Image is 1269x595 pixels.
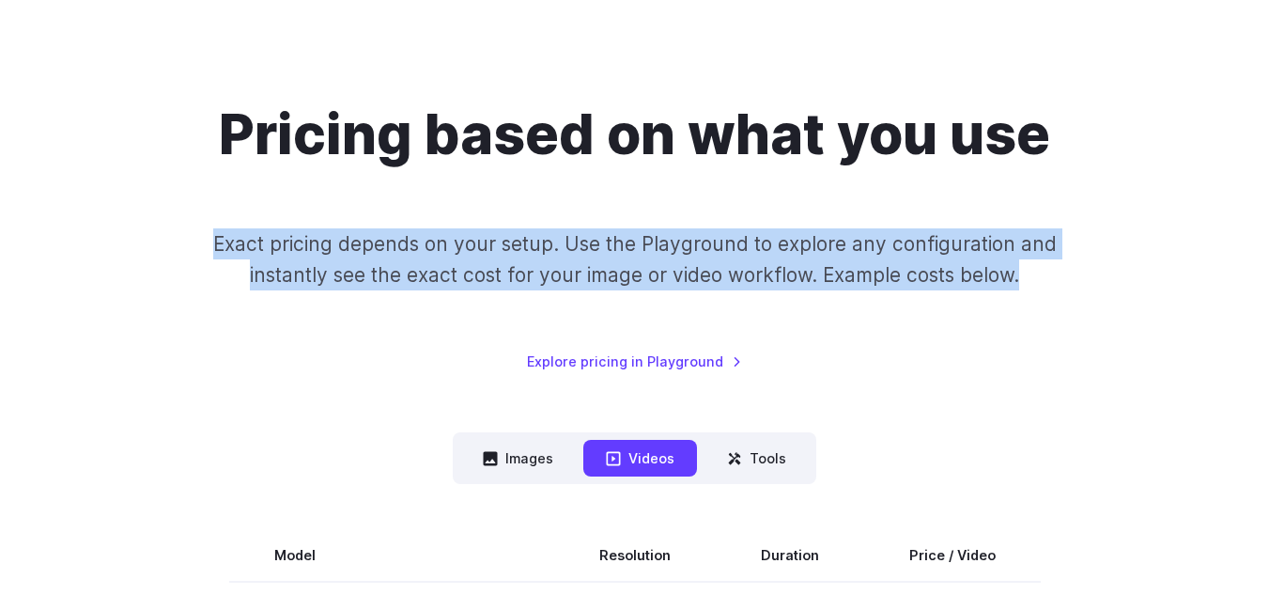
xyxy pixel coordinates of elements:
h1: Pricing based on what you use [219,102,1050,168]
th: Price / Video [864,529,1041,582]
th: Resolution [554,529,716,582]
button: Tools [704,440,809,477]
th: Model [229,529,554,582]
a: Explore pricing in Playground [527,351,742,372]
button: Images [460,440,576,477]
button: Videos [583,440,697,477]
th: Duration [716,529,864,582]
p: Exact pricing depends on your setup. Use the Playground to explore any configuration and instantl... [206,228,1062,291]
